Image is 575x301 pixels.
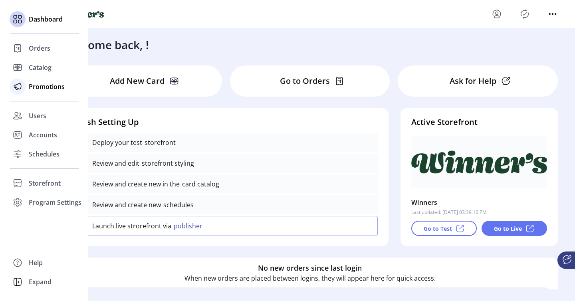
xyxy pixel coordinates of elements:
h4: Active Storefront [411,116,547,128]
p: storefront styling [139,158,194,168]
p: When new orders are placed between logins, they will appear here for quick access. [184,273,436,283]
p: Review and create new [92,200,161,210]
p: Go to Orders [280,75,330,87]
button: menu [546,8,559,20]
span: Catalog [29,63,52,72]
span: Help [29,258,43,267]
h4: Finish Setting Up [73,116,378,128]
button: publisher [171,221,207,231]
button: menu [490,8,503,20]
span: Users [29,111,46,121]
p: schedules [161,200,194,210]
p: Last updated: [DATE] 03:39:16 PM [411,209,487,216]
p: Go to Test [424,224,452,233]
h3: Welcome back, ! [62,36,149,53]
span: Program Settings [29,198,81,207]
p: Launch live strorefront via [92,221,171,231]
p: Review and create new in the [92,179,180,189]
span: Schedules [29,149,59,159]
p: Review and edit [92,158,139,168]
span: Expand [29,277,52,287]
span: Orders [29,44,50,53]
span: Dashboard [29,14,63,24]
span: Accounts [29,130,57,140]
p: card catalog [180,179,219,189]
h6: No new orders since last login [258,263,362,273]
p: Winners [411,196,438,209]
p: Add New Card [110,75,165,87]
p: Go to Live [494,224,522,233]
p: Ask for Help [450,75,496,87]
p: Deploy your test [92,138,142,147]
p: storefront [142,138,176,147]
span: Promotions [29,82,65,91]
span: Storefront [29,178,61,188]
button: Publisher Panel [518,8,531,20]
